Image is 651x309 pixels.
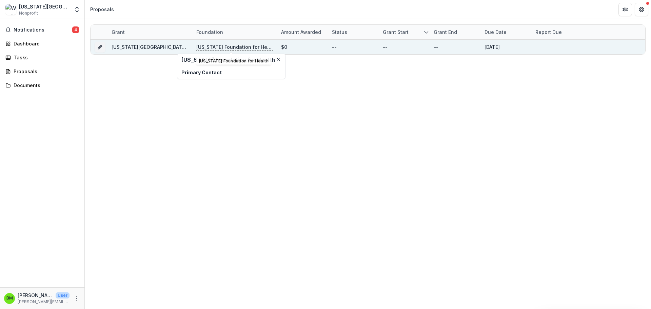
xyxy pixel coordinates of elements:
[18,299,70,305] p: [PERSON_NAME][EMAIL_ADDRESS][DOMAIN_NAME]
[107,25,192,39] div: Grant
[3,24,82,35] button: Notifications4
[3,66,82,77] a: Proposals
[192,25,277,39] div: Foundation
[72,26,79,33] span: 4
[379,25,430,39] div: Grant start
[95,42,105,53] button: Grant f16d178b-6410-4943-8aa9-190da52f1883
[181,69,281,76] p: Primary Contact
[274,55,282,63] button: Close
[328,25,379,39] div: Status
[14,82,76,89] div: Documents
[480,25,531,39] div: Due Date
[14,40,76,47] div: Dashboard
[87,4,117,14] nav: breadcrumb
[192,28,227,36] div: Foundation
[3,80,82,91] a: Documents
[423,30,429,35] svg: sorted descending
[112,44,351,50] a: [US_STATE][GEOGRAPHIC_DATA] in [GEOGRAPHIC_DATA] - [DATE] - [DATE] Request for Concept Papers
[14,68,76,75] div: Proposals
[485,43,500,51] div: [DATE]
[531,25,582,39] div: Report Due
[14,54,76,61] div: Tasks
[3,38,82,49] a: Dashboard
[531,28,566,36] div: Report Due
[480,28,511,36] div: Due Date
[618,3,632,16] button: Partners
[434,43,438,51] div: --
[196,43,273,51] p: [US_STATE] Foundation for Health
[72,294,80,303] button: More
[430,25,480,39] div: Grant end
[18,292,53,299] p: [PERSON_NAME]
[90,6,114,13] div: Proposals
[6,296,13,301] div: Bailey Martin-Giacalone
[277,25,328,39] div: Amount awarded
[277,28,325,36] div: Amount awarded
[19,10,38,16] span: Nonprofit
[5,4,16,15] img: Washington University in St. Louis
[383,43,388,51] div: --
[181,57,281,63] h2: [US_STATE] Foundation for Health
[107,28,129,36] div: Grant
[430,28,461,36] div: Grant end
[19,3,70,10] div: [US_STATE][GEOGRAPHIC_DATA] in [GEOGRAPHIC_DATA][PERSON_NAME]
[72,3,82,16] button: Open entity switcher
[379,28,413,36] div: Grant start
[328,28,351,36] div: Status
[3,52,82,63] a: Tasks
[14,27,72,33] span: Notifications
[635,3,648,16] button: Get Help
[332,43,337,51] div: --
[281,43,287,51] div: $0
[56,292,70,298] p: User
